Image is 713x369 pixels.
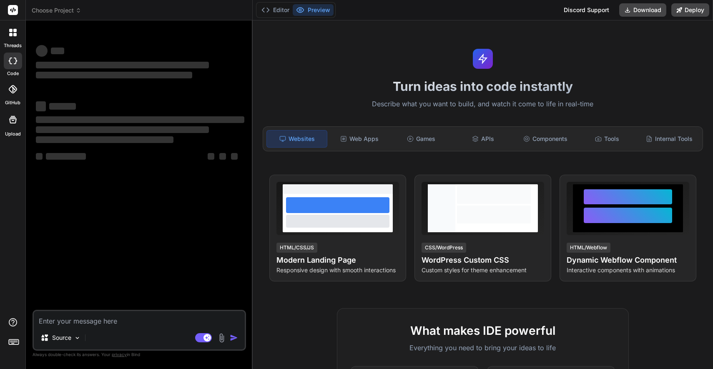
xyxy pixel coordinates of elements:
[258,79,708,94] h1: Turn ideas into code instantly
[5,131,21,138] label: Upload
[230,334,238,342] img: icon
[422,243,466,253] div: CSS/WordPress
[217,333,226,343] img: attachment
[49,103,76,110] span: ‌
[422,266,544,274] p: Custom styles for theme enhancement
[453,130,514,148] div: APIs
[351,322,615,339] h2: What makes IDE powerful
[639,130,699,148] div: Internal Tools
[266,130,328,148] div: Websites
[619,3,666,17] button: Download
[36,62,209,68] span: ‌
[36,153,43,160] span: ‌
[258,4,293,16] button: Editor
[577,130,638,148] div: Tools
[276,254,399,266] h4: Modern Landing Page
[112,352,127,357] span: privacy
[7,70,19,77] label: code
[559,3,614,17] div: Discord Support
[52,334,71,342] p: Source
[293,4,334,16] button: Preview
[36,116,244,123] span: ‌
[567,266,689,274] p: Interactive components with animations
[32,6,81,15] span: Choose Project
[422,254,544,266] h4: WordPress Custom CSS
[671,3,709,17] button: Deploy
[36,101,46,111] span: ‌
[219,153,226,160] span: ‌
[329,130,389,148] div: Web Apps
[567,254,689,266] h4: Dynamic Webflow Component
[36,45,48,57] span: ‌
[74,334,81,341] img: Pick Models
[567,243,610,253] div: HTML/Webflow
[208,153,214,160] span: ‌
[51,48,64,54] span: ‌
[231,153,238,160] span: ‌
[36,126,209,133] span: ‌
[4,42,22,49] label: threads
[391,130,452,148] div: Games
[36,72,192,78] span: ‌
[46,153,86,160] span: ‌
[258,99,708,110] p: Describe what you want to build, and watch it come to life in real-time
[5,99,20,106] label: GitHub
[36,136,173,143] span: ‌
[276,266,399,274] p: Responsive design with smooth interactions
[33,351,246,359] p: Always double-check its answers. Your in Bind
[515,130,575,148] div: Components
[351,343,615,353] p: Everything you need to bring your ideas to life
[276,243,317,253] div: HTML/CSS/JS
